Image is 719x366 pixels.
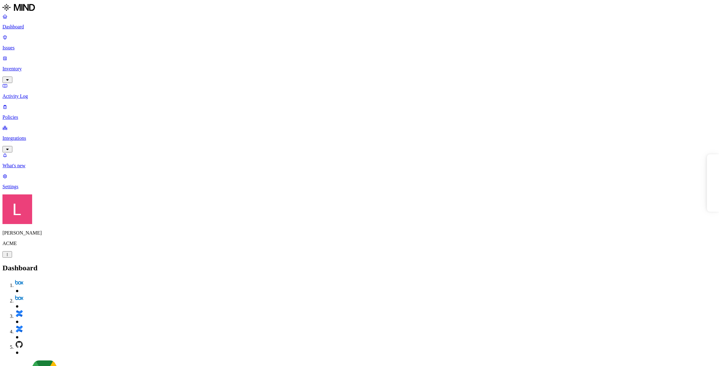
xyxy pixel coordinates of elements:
[2,2,35,12] img: MIND
[2,241,717,246] p: ACME
[2,194,32,224] img: Landen Brown
[2,14,717,30] a: Dashboard
[2,83,717,99] a: Activity Log
[2,56,717,82] a: Inventory
[2,135,717,141] p: Integrations
[2,94,717,99] p: Activity Log
[2,2,717,14] a: MIND
[2,264,717,272] h2: Dashboard
[15,325,23,333] img: confluence.svg
[2,184,717,189] p: Settings
[2,125,717,152] a: Integrations
[2,104,717,120] a: Policies
[15,340,23,349] img: github.svg
[2,24,717,30] p: Dashboard
[2,152,717,168] a: What's new
[15,294,23,302] img: box.svg
[2,173,717,189] a: Settings
[15,278,23,287] img: box.svg
[2,66,717,72] p: Inventory
[15,309,23,318] img: confluence.svg
[2,35,717,51] a: Issues
[2,45,717,51] p: Issues
[2,114,717,120] p: Policies
[2,163,717,168] p: What's new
